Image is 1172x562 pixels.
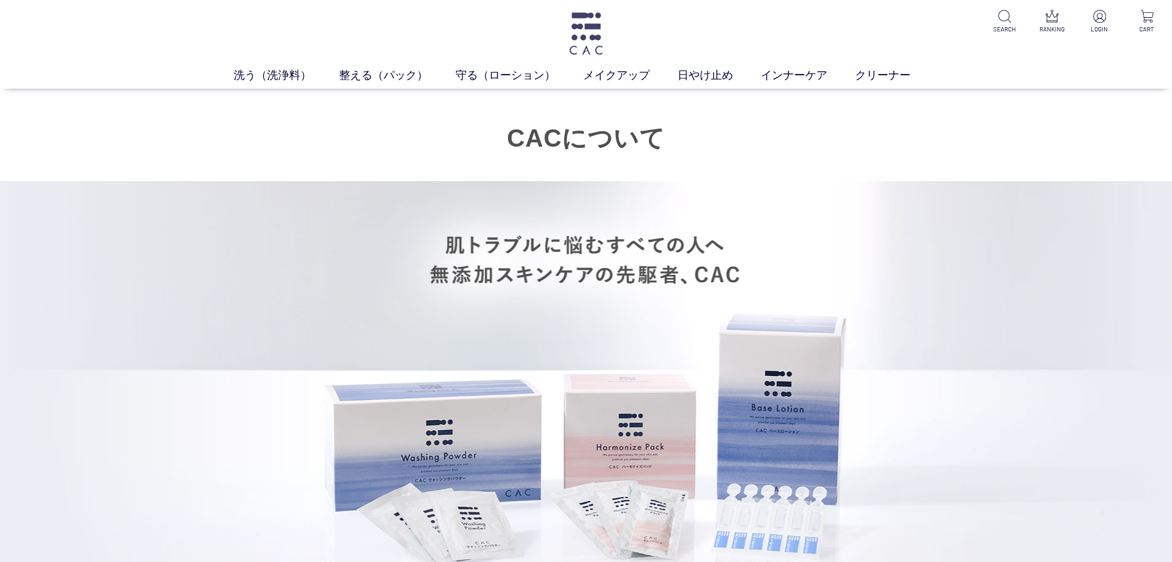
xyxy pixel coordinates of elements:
[583,67,678,84] a: メイクアップ
[855,67,938,84] a: クリーナー
[234,67,339,84] a: 洗う（洗浄料）
[678,67,761,84] a: 日やけ止め
[990,25,1020,34] p: SEARCH
[1084,10,1115,34] a: LOGIN
[339,67,456,84] a: 整える（パック）
[761,67,855,84] a: インナーケア
[567,12,605,55] img: logo
[1037,25,1067,34] p: RANKING
[990,10,1020,34] a: SEARCH
[1037,10,1067,34] a: RANKING
[1084,25,1115,34] p: LOGIN
[1132,10,1162,34] a: CART
[1132,25,1162,34] p: CART
[456,67,583,84] a: 守る（ローション）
